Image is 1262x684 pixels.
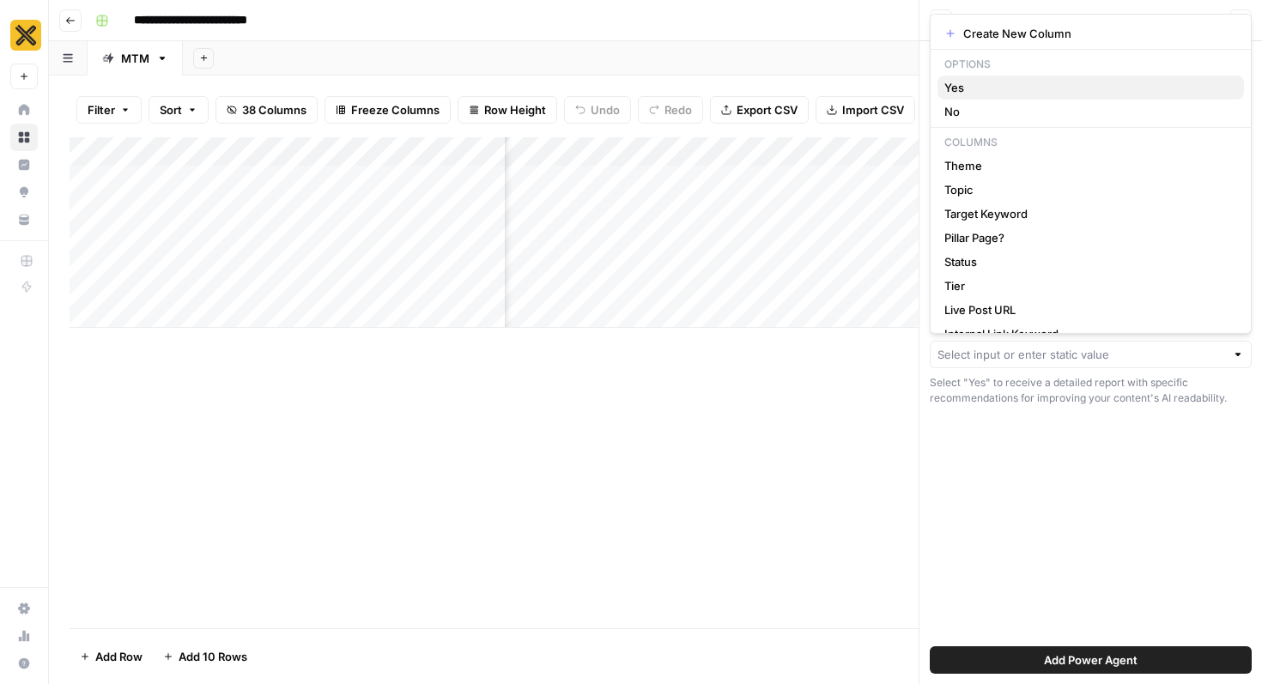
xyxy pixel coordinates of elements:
[944,253,1230,270] span: Status
[930,375,1252,406] div: Select "Yes" to receive a detailed report with specific recommendations for improving your conten...
[88,41,183,76] a: MTM
[937,53,1244,76] p: Options
[10,96,38,124] a: Home
[121,50,149,67] div: MTM
[351,101,440,118] span: Freeze Columns
[564,96,631,124] button: Undo
[710,96,809,124] button: Export CSV
[944,103,1230,120] span: No
[591,101,620,118] span: Undo
[944,205,1230,222] span: Target Keyword
[10,124,38,151] a: Browse
[816,96,915,124] button: Import CSV
[944,229,1230,246] span: Pillar Page?
[10,622,38,650] a: Usage
[842,101,904,118] span: Import CSV
[10,206,38,233] a: Your Data
[10,20,41,51] img: CookUnity Logo
[325,96,451,124] button: Freeze Columns
[937,346,1225,363] input: Select input or enter static value
[944,301,1230,318] span: Live Post URL
[963,25,1230,42] span: Create New Column
[944,79,1230,96] span: Yes
[737,101,798,118] span: Export CSV
[484,101,546,118] span: Row Height
[76,96,142,124] button: Filter
[153,643,258,670] button: Add 10 Rows
[664,101,692,118] span: Redo
[215,96,318,124] button: 38 Columns
[10,650,38,677] button: Help + Support
[88,101,115,118] span: Filter
[70,643,153,670] button: Add Row
[944,157,1230,174] span: Theme
[937,131,1244,154] p: Columns
[242,101,306,118] span: 38 Columns
[944,277,1230,294] span: Tier
[944,181,1230,198] span: Topic
[160,101,182,118] span: Sort
[930,646,1252,674] button: Add Power Agent
[10,595,38,622] a: Settings
[458,96,557,124] button: Row Height
[95,648,143,665] span: Add Row
[149,96,209,124] button: Sort
[10,151,38,179] a: Insights
[179,648,247,665] span: Add 10 Rows
[10,179,38,206] a: Opportunities
[638,96,703,124] button: Redo
[10,14,38,57] button: Workspace: CookUnity
[1044,651,1138,669] span: Add Power Agent
[944,325,1230,342] span: Internal Link Keyword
